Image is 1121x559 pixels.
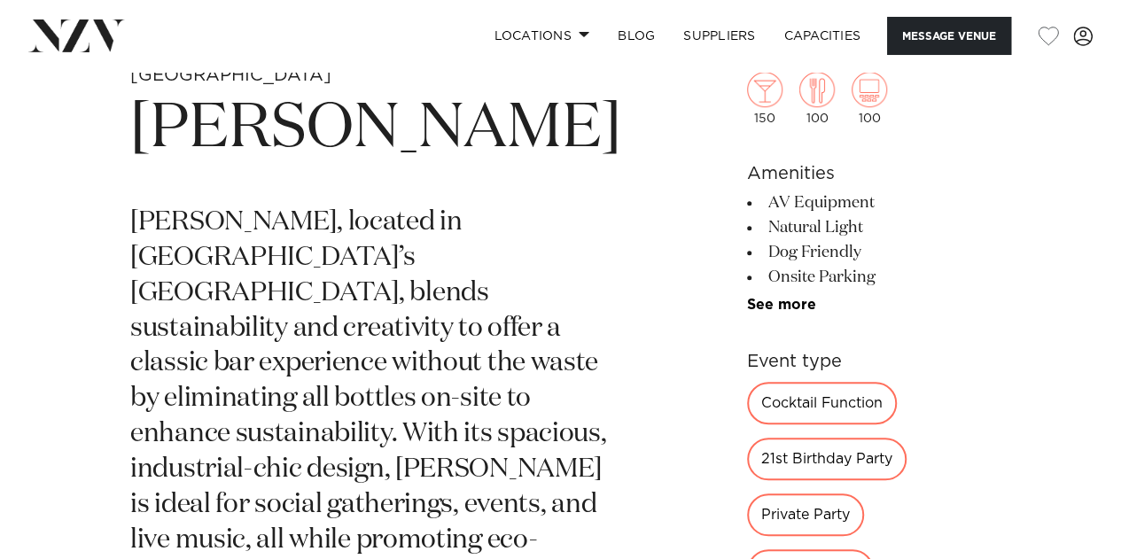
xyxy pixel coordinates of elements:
li: Onsite Parking [747,265,991,290]
h6: Amenities [747,160,991,187]
a: BLOG [603,17,669,55]
img: dining.png [799,72,835,107]
img: cocktail.png [747,72,782,107]
img: theatre.png [852,72,887,107]
button: Message Venue [887,17,1011,55]
div: Cocktail Function [747,382,897,424]
li: Natural Light [747,215,991,240]
small: [GEOGRAPHIC_DATA] [130,66,331,84]
li: AV Equipment [747,190,991,215]
div: 100 [852,72,887,125]
h6: Event type [747,348,991,375]
div: 100 [799,72,835,125]
div: 21st Birthday Party [747,438,907,480]
a: Locations [479,17,603,55]
li: Dog Friendly [747,240,991,265]
h1: [PERSON_NAME] [130,89,621,170]
a: SUPPLIERS [669,17,769,55]
div: 150 [747,72,782,125]
a: Capacities [770,17,876,55]
div: Private Party [747,493,864,536]
img: nzv-logo.png [28,19,125,51]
